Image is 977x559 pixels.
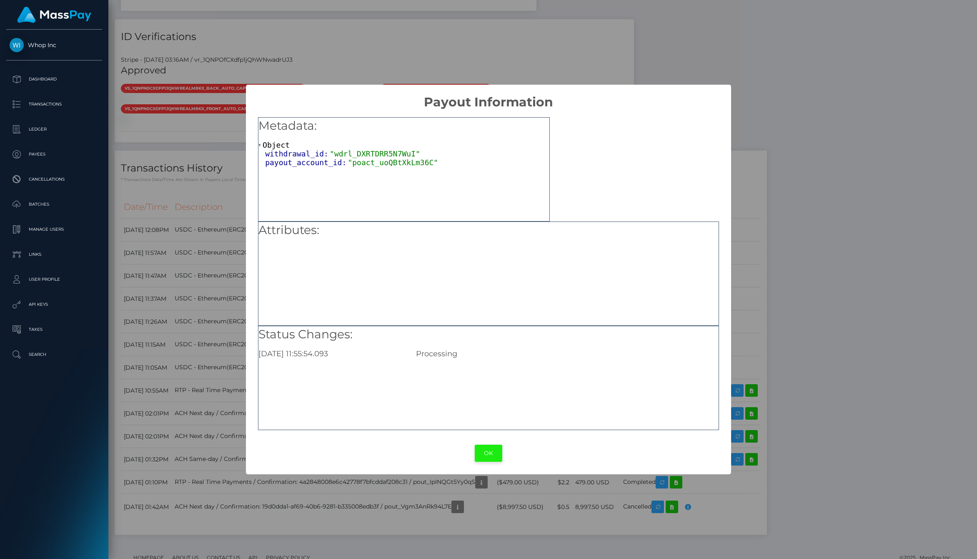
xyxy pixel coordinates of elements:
[10,323,99,336] p: Taxes
[330,149,420,158] span: "wdrl_DXRTDRR5N7WuI"
[258,118,549,134] h5: Metadata:
[10,123,99,136] p: Ledger
[265,149,330,158] span: withdrawal_id:
[10,248,99,261] p: Links
[265,158,348,167] span: payout_account_id:
[410,349,725,358] div: Processing
[10,298,99,311] p: API Keys
[246,85,731,110] h2: Payout Information
[10,73,99,86] p: Dashboard
[348,158,438,167] span: "poact_uoQBtXkLm36C"
[258,222,719,239] h5: Attributes:
[475,445,502,462] button: OK
[17,7,91,23] img: MassPay Logo
[258,326,719,343] h5: Status Changes:
[10,348,99,361] p: Search
[6,41,102,49] span: Whop Inc
[10,38,24,52] img: Whop Inc
[10,173,99,186] p: Cancellations
[10,148,99,161] p: Payees
[10,223,99,236] p: Manage Users
[252,349,410,358] div: [DATE] 11:55:54.093
[263,141,290,149] span: Object
[10,273,99,286] p: User Profile
[10,98,99,111] p: Transactions
[10,198,99,211] p: Batches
